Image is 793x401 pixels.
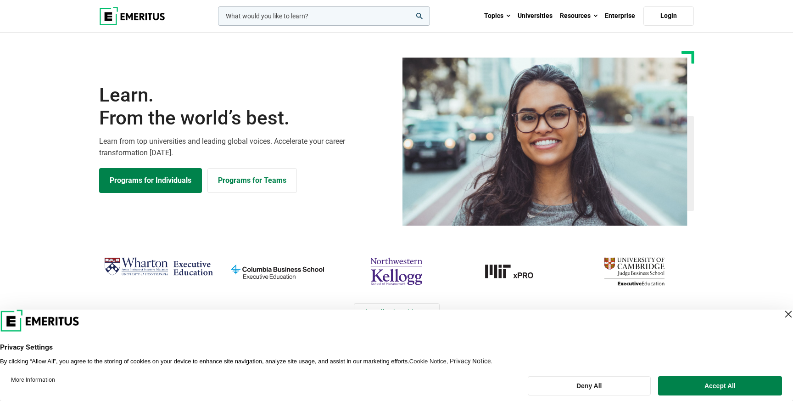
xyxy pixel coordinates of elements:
[223,254,332,289] img: columbia-business-school
[99,168,202,193] a: Explore Programs
[99,84,391,130] h1: Learn.
[99,136,391,159] p: Learn from top universities and leading global voices. Accelerate your career transformation [DATE].
[354,303,440,321] a: View Universities
[104,254,213,281] img: Wharton Executive Education
[643,6,694,26] a: Login
[218,6,430,26] input: woocommerce-product-search-field-0
[461,254,570,289] img: MIT xPRO
[461,254,570,289] a: MIT-xPRO
[341,254,451,289] img: northwestern-kellogg
[99,107,391,130] span: From the world’s best.
[580,254,689,289] img: cambridge-judge-business-school
[207,168,297,193] a: Explore for Business
[402,57,687,226] img: Learn from the world's best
